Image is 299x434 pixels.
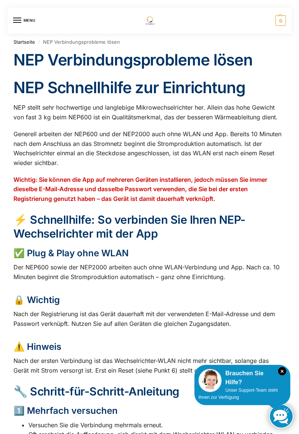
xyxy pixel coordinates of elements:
p: Nach der Registrierung ist das Gerät dauerhaft mit der verwendeten E-Mail-Adresse und dem Passwor... [13,309,286,328]
p: Der NEP600 sowie der NEP2000 arbeiten auch ohne WLAN-Verbindung und App. Nach ca. 10 Minuten begi... [13,263,286,282]
h2: ⚡ Schnellhilfe: So verbinden Sie Ihren NEP-Wechselrichter mit der App [13,213,286,241]
div: Brauchen Sie Hilfe? [198,369,286,387]
p: Wichtig: Sie können die App auf mehreren Geräten installieren, jedoch müssen Sie immer dieselbe E... [13,175,286,204]
span: Unser Support-Team steht Ihnen zur Verfügung [198,388,278,400]
h1: NEP Schnellhilfe zur Einrichtung [13,78,286,97]
h3: ⚠️ Hinweis [13,340,286,354]
h3: 🔒 Wichtig [13,294,286,307]
span: 0 [275,15,286,26]
img: Solaranlagen, Speicheranlagen und Energiesparprodukte [141,16,158,25]
span: / [35,39,43,45]
p: Nach der ersten Verbindung ist das Wechselrichter-WLAN nicht mehr sichtbar, solange das Gerät mit... [13,356,286,375]
a: Startseite [13,39,35,45]
h2: 🔧 Schritt-für-Schritt-Anleitung [13,385,286,399]
p: Generell arbeiten der NEP600 und der NEP2000 auch ohne WLAN und App. Bereits 10 Minuten nach dem ... [13,129,286,168]
img: Customer service [198,369,222,392]
button: Menu [13,15,36,26]
p: NEP stellt sehr hochwertige und langlebige Mikrowechselrichter her. Allein das hohe Gewicht von f... [13,103,286,122]
h3: ✅ Plug & Play ohne WLAN [13,247,286,260]
h3: 1️⃣ Mehrfach versuchen [13,404,286,418]
nav: Breadcrumb [13,34,286,51]
a: 0 [274,15,286,26]
h1: NEP Verbindungsprobleme lösen [13,51,286,69]
i: Schließen [278,367,286,375]
nav: Cart contents [274,15,286,26]
li: Versuchen Sie die Verbindung mehrmals erneut. [28,421,286,430]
